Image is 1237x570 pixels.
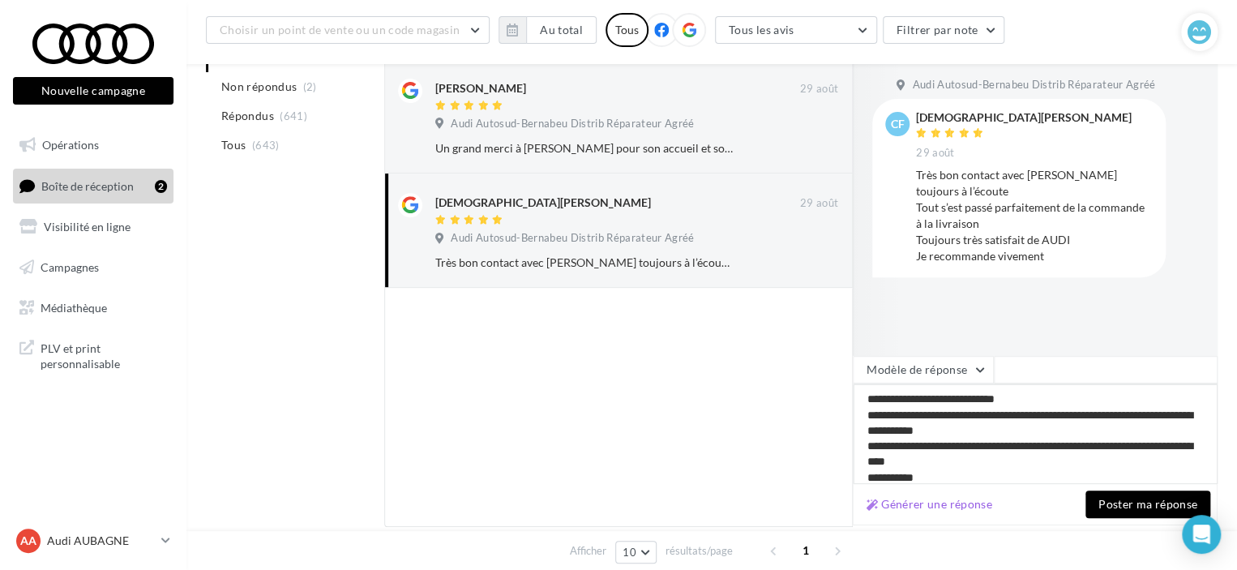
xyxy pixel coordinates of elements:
a: Campagnes [10,251,177,285]
span: 10 [623,546,636,559]
button: Choisir un point de vente ou un code magasin [206,16,490,44]
span: 1 [793,538,819,564]
a: Visibilité en ligne [10,210,177,244]
span: Audi Autosud-Bernabeu Distrib Réparateur Agréé [912,78,1155,92]
a: AA Audi AUBAGNE [13,525,173,556]
span: AA [20,533,36,549]
button: Générer une réponse [860,495,999,514]
span: Audi Autosud-Bernabeu Distrib Réparateur Agréé [451,231,694,246]
span: PLV et print personnalisable [41,337,167,372]
span: (641) [280,109,307,122]
div: Très bon contact avec [PERSON_NAME] toujours à l’écoute Tout s’est passé parfaitement de la comma... [435,255,733,271]
span: Non répondus [221,79,297,95]
div: Un grand merci à [PERSON_NAME] pour son accueil et son professionnalisme. Très bonne expérience d... [435,140,733,156]
button: Au total [499,16,597,44]
button: Modèle de réponse [853,356,994,384]
span: (2) [303,80,317,93]
p: Audi AUBAGNE [47,533,155,549]
button: Filtrer par note [883,16,1005,44]
div: [PERSON_NAME] [435,80,526,96]
button: Tous les avis [715,16,877,44]
span: Tous [221,137,246,153]
div: Open Intercom Messenger [1182,515,1221,554]
button: Nouvelle campagne [13,77,173,105]
span: 29 août [916,146,954,161]
span: Campagnes [41,260,99,274]
a: Opérations [10,128,177,162]
span: CF [891,116,905,132]
button: Au total [526,16,597,44]
span: Opérations [42,138,99,152]
span: Afficher [570,543,606,559]
span: Visibilité en ligne [44,220,131,234]
div: [DEMOGRAPHIC_DATA][PERSON_NAME] [916,112,1132,123]
a: PLV et print personnalisable [10,331,177,379]
div: Tous [606,13,648,47]
a: Boîte de réception2 [10,169,177,204]
button: 10 [615,541,657,564]
span: Médiathèque [41,300,107,314]
div: Très bon contact avec [PERSON_NAME] toujours à l’écoute Tout s’est passé parfaitement de la comma... [916,167,1153,264]
div: [DEMOGRAPHIC_DATA][PERSON_NAME] [435,195,651,211]
span: Choisir un point de vente ou un code magasin [220,23,460,36]
span: Tous les avis [729,23,794,36]
span: 29 août [800,196,838,211]
span: 29 août [800,82,838,96]
button: Poster ma réponse [1085,491,1210,518]
span: (643) [252,139,280,152]
span: Audi Autosud-Bernabeu Distrib Réparateur Agréé [451,117,694,131]
a: Médiathèque [10,291,177,325]
span: Répondus [221,108,274,124]
span: résultats/page [666,543,733,559]
span: Boîte de réception [41,178,134,192]
div: 2 [155,180,167,193]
